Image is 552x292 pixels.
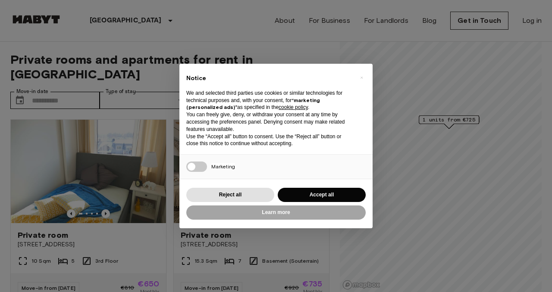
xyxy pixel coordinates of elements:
[360,72,363,83] span: ×
[186,90,352,111] p: We and selected third parties use cookies or similar technologies for technical purposes and, wit...
[186,205,366,220] button: Learn more
[186,111,352,133] p: You can freely give, deny, or withdraw your consent at any time by accessing the preferences pane...
[186,188,274,202] button: Reject all
[186,97,320,111] strong: “marketing (personalized ads)”
[279,104,308,110] a: cookie policy
[211,163,235,170] span: Marketing
[186,133,352,148] p: Use the “Accept all” button to consent. Use the “Reject all” button or close this notice to conti...
[354,71,368,84] button: Close this notice
[278,188,366,202] button: Accept all
[186,74,352,83] h2: Notice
